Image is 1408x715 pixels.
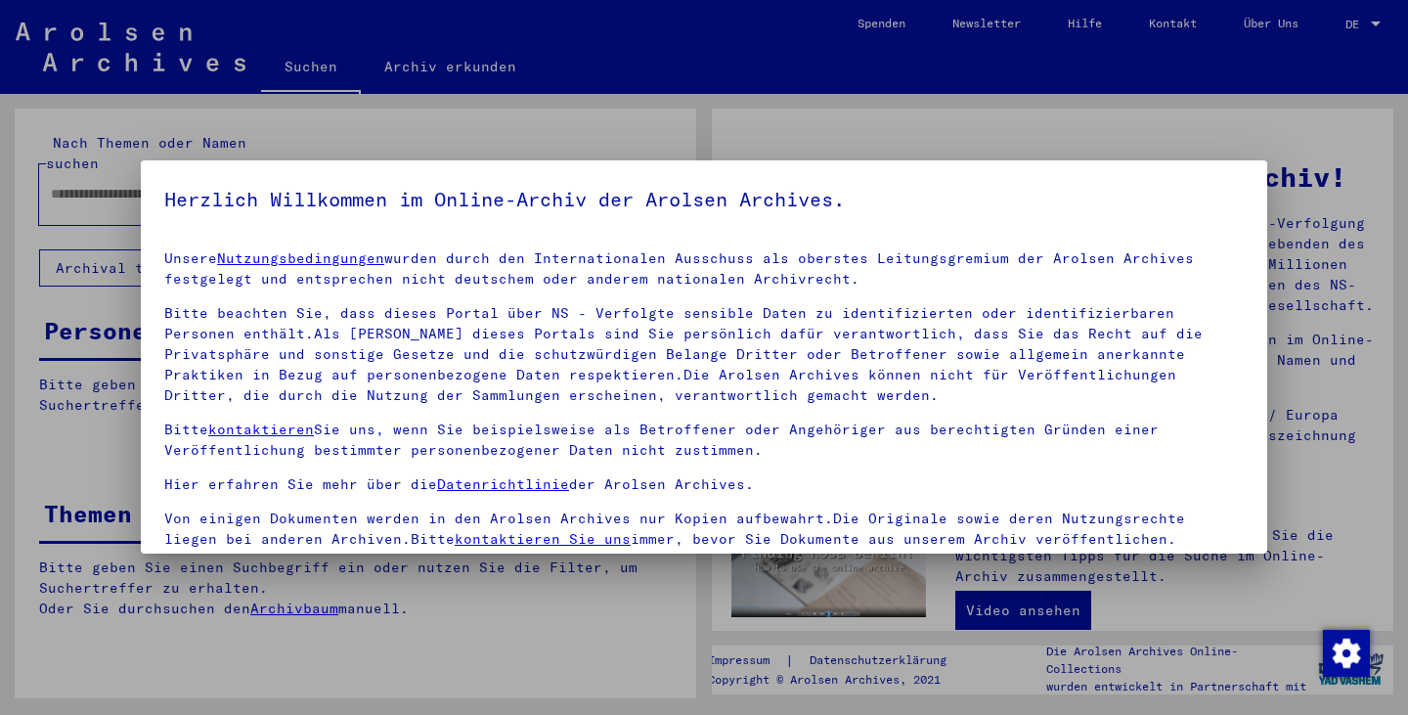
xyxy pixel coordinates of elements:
img: Zustimmung ändern [1323,630,1370,677]
p: Von einigen Dokumenten werden in den Arolsen Archives nur Kopien aufbewahrt.Die Originale sowie d... [164,509,1244,550]
h5: Herzlich Willkommen im Online-Archiv der Arolsen Archives. [164,184,1244,215]
a: kontaktieren Sie uns [455,530,631,548]
p: Unsere wurden durch den Internationalen Ausschuss als oberstes Leitungsgremium der Arolsen Archiv... [164,248,1244,290]
p: Bitte beachten Sie, dass dieses Portal über NS - Verfolgte sensible Daten zu identifizierten oder... [164,303,1244,406]
a: Datenrichtlinie [437,475,569,493]
a: kontaktieren [208,421,314,438]
p: Hier erfahren Sie mehr über die der Arolsen Archives. [164,474,1244,495]
a: Nutzungsbedingungen [217,249,384,267]
p: Bitte Sie uns, wenn Sie beispielsweise als Betroffener oder Angehöriger aus berechtigten Gründen ... [164,420,1244,461]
